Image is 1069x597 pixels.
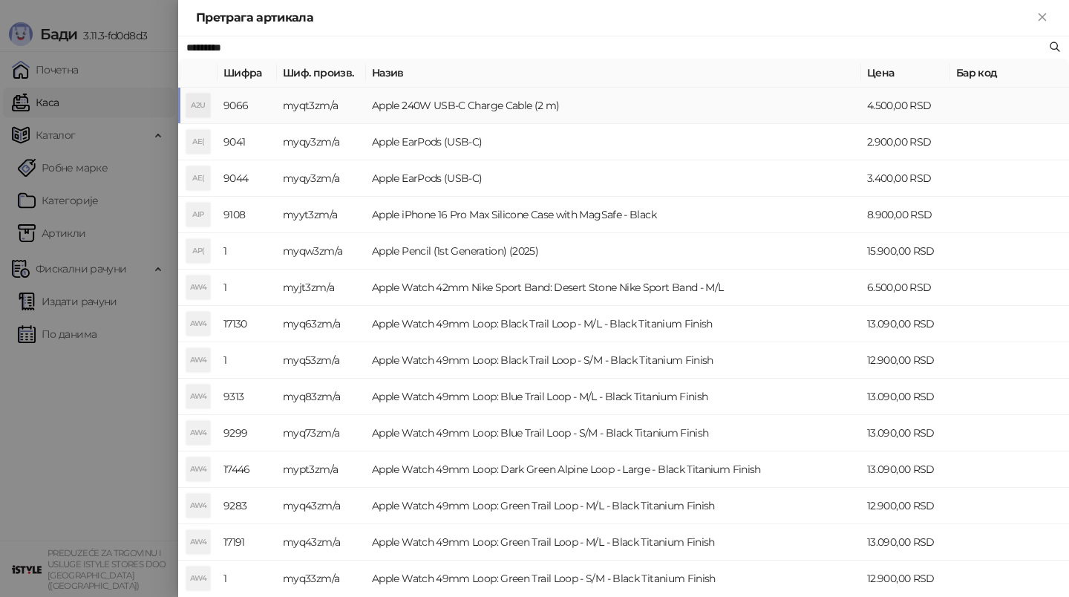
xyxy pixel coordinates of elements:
[277,306,366,342] td: myq63zm/a
[366,59,861,88] th: Назив
[1033,9,1051,27] button: Close
[218,524,277,561] td: 17191
[366,524,861,561] td: Apple Watch 49mm Loop: Green Trail Loop - M/L - Black Titanium Finish
[277,270,366,306] td: myjt3zm/a
[218,488,277,524] td: 9283
[366,233,861,270] td: Apple Pencil (1st Generation) (2025)
[218,197,277,233] td: 9108
[366,561,861,597] td: Apple Watch 49mm Loop: Green Trail Loop - S/M - Black Titanium Finish
[277,197,366,233] td: myyt3zm/a
[861,415,950,451] td: 13.090,00 RSD
[366,88,861,124] td: Apple 240W USB-C Charge Cable (2 m)
[218,342,277,379] td: 1
[218,561,277,597] td: 1
[366,197,861,233] td: Apple iPhone 16 Pro Max Silicone Case with MagSafe - Black
[218,379,277,415] td: 9313
[277,342,366,379] td: myq53zm/a
[950,59,1069,88] th: Бар код
[861,342,950,379] td: 12.900,00 RSD
[277,233,366,270] td: myqw3zm/a
[861,124,950,160] td: 2.900,00 RSD
[218,124,277,160] td: 9041
[186,312,210,336] div: AW4
[218,306,277,342] td: 17130
[186,385,210,408] div: AW4
[861,451,950,488] td: 13.090,00 RSD
[861,524,950,561] td: 13.090,00 RSD
[366,488,861,524] td: Apple Watch 49mm Loop: Green Trail Loop - M/L - Black Titanium Finish
[186,166,210,190] div: AE(
[277,379,366,415] td: myq83zm/a
[861,88,950,124] td: 4.500,00 RSD
[218,160,277,197] td: 9044
[861,561,950,597] td: 12.900,00 RSD
[277,415,366,451] td: myq73zm/a
[366,306,861,342] td: Apple Watch 49mm Loop: Black Trail Loop - M/L - Black Titanium Finish
[186,457,210,481] div: AW4
[186,421,210,445] div: AW4
[186,94,210,117] div: A2U
[186,239,210,263] div: AP(
[186,567,210,590] div: AW4
[186,130,210,154] div: AE(
[277,561,366,597] td: myq33zm/a
[186,494,210,518] div: AW4
[277,160,366,197] td: myqy3zm/a
[277,124,366,160] td: myqy3zm/a
[196,9,1033,27] div: Претрага артикала
[366,270,861,306] td: Apple Watch 42mm Nike Sport Band: Desert Stone Nike Sport Band - M/L
[861,270,950,306] td: 6.500,00 RSD
[861,379,950,415] td: 13.090,00 RSD
[218,59,277,88] th: Шифра
[366,451,861,488] td: Apple Watch 49mm Loop: Dark Green Alpine Loop - Large - Black Titanium Finish
[366,124,861,160] td: Apple EarPods (USB-C)
[218,233,277,270] td: 1
[366,342,861,379] td: Apple Watch 49mm Loop: Black Trail Loop - S/M - Black Titanium Finish
[366,379,861,415] td: Apple Watch 49mm Loop: Blue Trail Loop - M/L - Black Titanium Finish
[277,59,366,88] th: Шиф. произв.
[861,306,950,342] td: 13.090,00 RSD
[366,415,861,451] td: Apple Watch 49mm Loop: Blue Trail Loop - S/M - Black Titanium Finish
[277,88,366,124] td: myqt3zm/a
[861,233,950,270] td: 15.900,00 RSD
[218,88,277,124] td: 9066
[861,59,950,88] th: Цена
[861,160,950,197] td: 3.400,00 RSD
[186,203,210,226] div: AIP
[218,415,277,451] td: 9299
[277,524,366,561] td: myq43zm/a
[277,488,366,524] td: myq43zm/a
[218,451,277,488] td: 17446
[366,160,861,197] td: Apple EarPods (USB-C)
[186,530,210,554] div: AW4
[861,488,950,524] td: 12.900,00 RSD
[218,270,277,306] td: 1
[186,275,210,299] div: AW4
[277,451,366,488] td: mypt3zm/a
[186,348,210,372] div: AW4
[861,197,950,233] td: 8.900,00 RSD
